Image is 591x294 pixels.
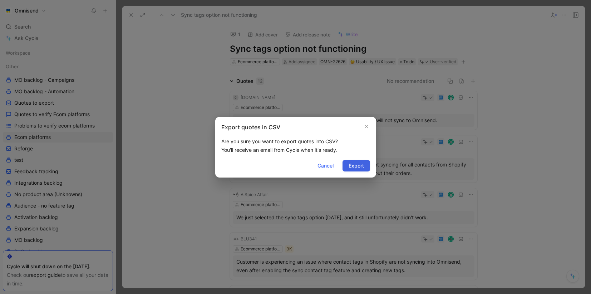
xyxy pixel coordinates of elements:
[221,123,280,131] h2: Export quotes in CSV
[343,160,370,171] button: Export
[221,137,370,154] div: Are you sure you want to export quotes into CSV? You'll receive an email from Cycle when it's ready.
[317,161,334,170] span: Cancel
[311,160,340,171] button: Cancel
[349,161,364,170] span: Export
